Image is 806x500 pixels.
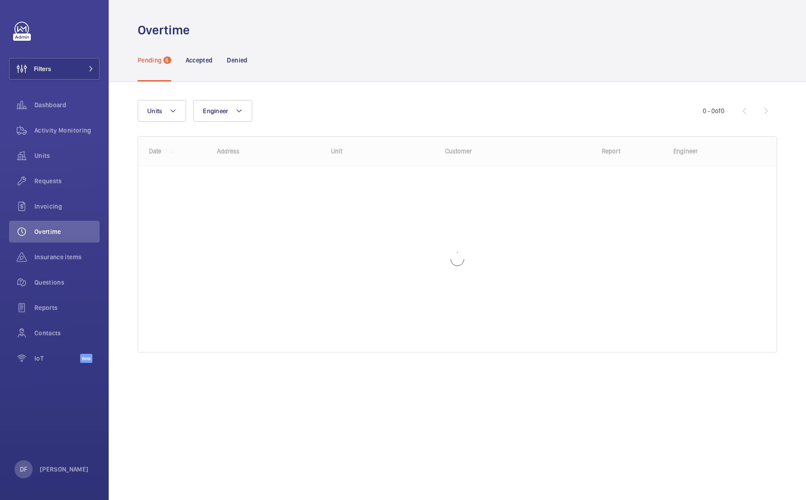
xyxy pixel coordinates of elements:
span: Dashboard [34,100,100,110]
h1: Overtime [138,22,195,38]
p: [PERSON_NAME] [40,465,89,474]
span: of [715,107,721,114]
span: Reports [34,303,100,312]
button: Units [138,100,186,122]
span: 0 - 0 0 [703,108,724,114]
span: Questions [34,278,100,287]
span: Engineer [203,107,228,114]
span: Beta [80,354,92,363]
span: IoT [34,354,80,363]
button: Engineer [193,100,252,122]
p: DF [20,465,27,474]
span: Units [34,151,100,160]
span: Insurance items [34,252,100,262]
span: Overtime [34,227,100,236]
span: Invoicing [34,202,100,211]
span: Filters [34,64,51,73]
p: Denied [227,56,247,65]
span: Requests [34,176,100,186]
p: Pending [138,56,162,65]
p: Accepted [186,56,213,65]
span: Units [147,107,162,114]
button: Filters [9,58,100,80]
span: Contacts [34,329,100,338]
span: Activity Monitoring [34,126,100,135]
span: 5 [163,57,171,64]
